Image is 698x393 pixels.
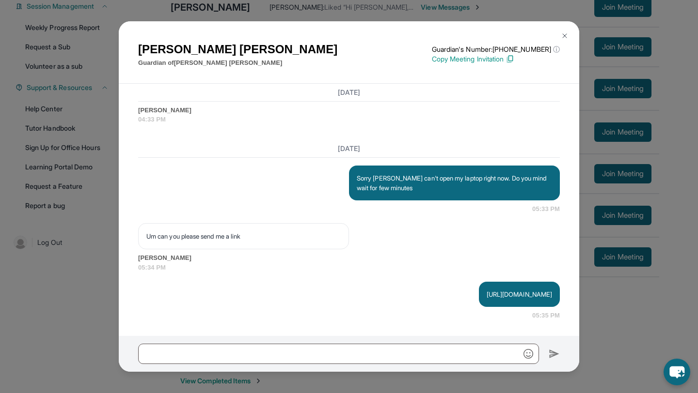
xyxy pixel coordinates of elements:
[523,349,533,359] img: Emoji
[138,253,560,263] span: [PERSON_NAME]
[138,263,560,272] span: 05:34 PM
[561,32,569,40] img: Close Icon
[138,41,337,58] h1: [PERSON_NAME] [PERSON_NAME]
[549,348,560,360] img: Send icon
[487,289,552,299] p: [URL][DOMAIN_NAME]
[138,106,560,115] span: [PERSON_NAME]
[146,231,341,241] p: Um can you please send me a link
[432,45,560,54] p: Guardian's Number: [PHONE_NUMBER]
[532,204,560,214] span: 05:33 PM
[138,115,560,124] span: 04:33 PM
[138,58,337,68] p: Guardian of [PERSON_NAME] [PERSON_NAME]
[532,311,560,320] span: 05:35 PM
[664,359,690,385] button: chat-button
[506,55,514,63] img: Copy Icon
[553,45,560,54] span: ⓘ
[357,173,552,193] p: Sorry [PERSON_NAME] can't open my laptop right now. Do you mind wait for few minutes
[138,88,560,97] h3: [DATE]
[138,144,560,153] h3: [DATE]
[432,54,560,64] p: Copy Meeting Invitation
